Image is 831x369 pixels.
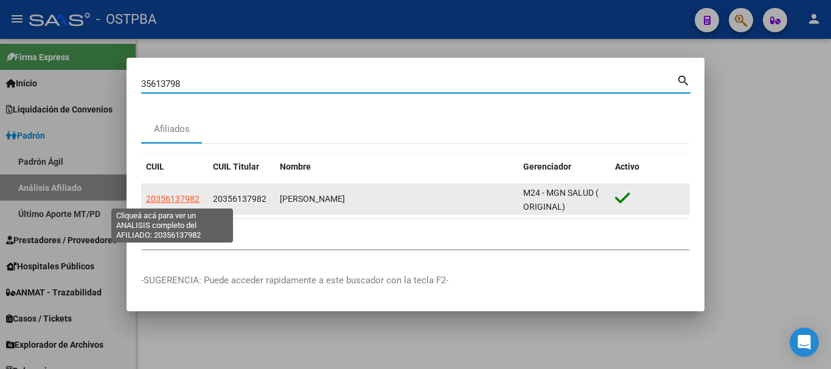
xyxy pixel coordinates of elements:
[154,122,190,136] div: Afiliados
[213,194,266,204] span: 20356137982
[518,154,610,180] datatable-header-cell: Gerenciador
[523,162,571,171] span: Gerenciador
[610,154,690,180] datatable-header-cell: Activo
[676,72,690,87] mat-icon: search
[208,154,275,180] datatable-header-cell: CUIL Titular
[523,188,599,212] span: M24 - MGN SALUD ( ORIGINAL)
[280,162,311,171] span: Nombre
[615,162,639,171] span: Activo
[790,328,819,357] div: Open Intercom Messenger
[141,274,690,288] p: -SUGERENCIA: Puede acceder rapidamente a este buscador con la tecla F2-
[141,154,208,180] datatable-header-cell: CUIL
[213,162,259,171] span: CUIL Titular
[275,154,518,180] datatable-header-cell: Nombre
[146,162,164,171] span: CUIL
[141,219,690,249] div: 1 total
[280,192,513,206] div: [PERSON_NAME]
[146,194,200,204] span: 20356137982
